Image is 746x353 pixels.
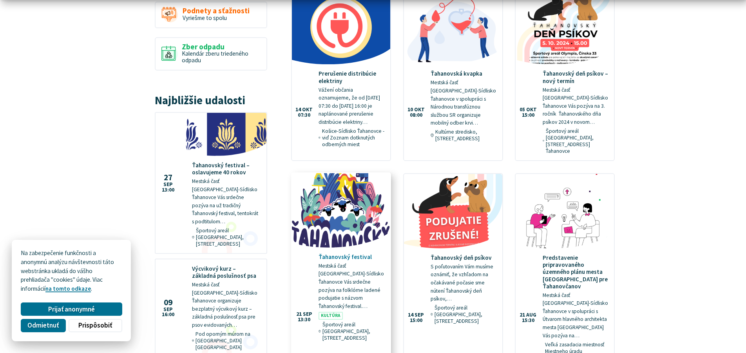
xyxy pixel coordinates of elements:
span: sep [303,311,312,317]
span: sep [162,182,174,187]
button: Odmietnuť [21,319,65,332]
a: Ťahanovský deň psíkov S poľutovaním Vám musíme oznámiť, že vzhľadom na očakávané počasie sme núte... [404,174,502,331]
span: Vyriešme to spolu [183,14,227,22]
a: Zber odpadu Kalendár zberu triedeného odpadu [155,37,267,71]
span: Zber odpadu [182,43,261,51]
p: Mestská časť [GEOGRAPHIC_DATA]-Sídlisko Ťahanovce Vás srdečne pozýva na folklórne ladené podujati... [319,262,384,310]
h4: Ťahanovský festival – oslavujeme 40 rokov [192,162,261,176]
span: 10 [407,107,413,112]
span: Odmietnuť [27,321,59,329]
p: Mestská časť [GEOGRAPHIC_DATA]-Sídlisko Ťahanovce Vás srdečne pozýva na už tradičný Ťahanovský fe... [192,177,261,226]
span: 15:00 [408,318,424,323]
span: 13:30 [296,317,312,322]
span: 13:00 [162,187,174,193]
span: 07:30 [295,112,313,118]
span: 15:00 [520,112,537,118]
p: Mestská časť [GEOGRAPHIC_DATA]-Sídlisko Ťahanovce v spolupráci s Útvarom hlavného architekta mest... [543,291,608,340]
h4: Ťahanovský festival [319,253,384,261]
span: Podnety a sťažnosti [183,7,250,15]
p: Mestská časť [GEOGRAPHIC_DATA]-Sídlisko Ťahanovce v spolupráci s Národnou transfúznou službou SR ... [431,79,496,127]
span: aug [526,312,536,318]
span: Kalendár zberu triedeného odpadu [182,50,248,64]
span: Športový areál [GEOGRAPHIC_DATA], [STREET_ADDRESS] [196,227,261,247]
a: Ťahanovský festival – oslavujeme 40 rokov Mestská časť [GEOGRAPHIC_DATA]-Sídlisko Ťahanovce Vás s... [156,113,266,253]
span: sep [415,312,424,318]
span: Kultúrne stredisko, [STREET_ADDRESS] [435,129,496,142]
span: okt [302,107,313,112]
a: na tomto odkaze [45,285,91,292]
span: 21 [520,312,525,318]
a: Podnety a sťažnosti Vyriešme to spolu [155,2,267,29]
span: Košice-Sídlisko Ťahanovce - viď Zoznam dotknutých odberných miest [322,128,384,148]
span: 15:30 [520,318,536,323]
p: Mestská časť [GEOGRAPHIC_DATA]-Sídlisko Ťahanovce Vás pozýva na 3. ročník Ťahanovského dňa psíkov... [543,86,608,127]
h4: Ťahanovský deň psíkov – nový termín [543,70,608,84]
span: 08:00 [407,112,425,118]
span: Prispôsobiť [78,321,112,329]
span: 27 [162,174,174,182]
span: Športový areál [GEOGRAPHIC_DATA], [STREET_ADDRESS] Ťahanovce [546,128,608,154]
h3: Najbližšie udalosti [155,94,267,107]
span: 14 [408,312,413,318]
h4: Ťahanovská kvapka [431,70,496,77]
span: Prijať anonymné [48,305,95,313]
span: Športový areál [GEOGRAPHIC_DATA], [STREET_ADDRESS] [322,321,384,341]
span: okt [414,107,425,112]
span: okt [526,107,537,112]
h4: Ťahanovský deň psíkov [431,254,496,261]
span: Športový areál [GEOGRAPHIC_DATA], [STREET_ADDRESS] [435,304,496,324]
button: Prijať anonymné [21,302,122,316]
a: Ťahanovský festival Mestská časť [GEOGRAPHIC_DATA]-Sídlisko Ťahanovce Vás srdečne pozýva na folkl... [292,173,390,348]
span: 21 [296,311,302,317]
h4: Predstavenie pripravovaného územného plánu mesta [GEOGRAPHIC_DATA] pre Ťahanovčanov [543,254,608,290]
p: S poľutovaním Vám musíme oznámiť, že vzhľadom na očakávané počasie sme nútení Ťahanovský deň psík... [431,263,496,303]
span: 05 [520,107,525,112]
p: Vážení občania oznamujeme, že od [DATE] 07:30 do [DATE] 16:00 je naplánované prerušenie distribúc... [319,86,384,127]
h4: Prerušenie distribúcie elektriny [319,70,384,84]
button: Prispôsobiť [69,319,122,332]
p: Na zabezpečenie funkčnosti a anonymnú analýzu návštevnosti táto webstránka ukladá do vášho prehli... [21,249,122,293]
span: Kultúra [319,312,343,320]
span: 14 [295,107,301,112]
